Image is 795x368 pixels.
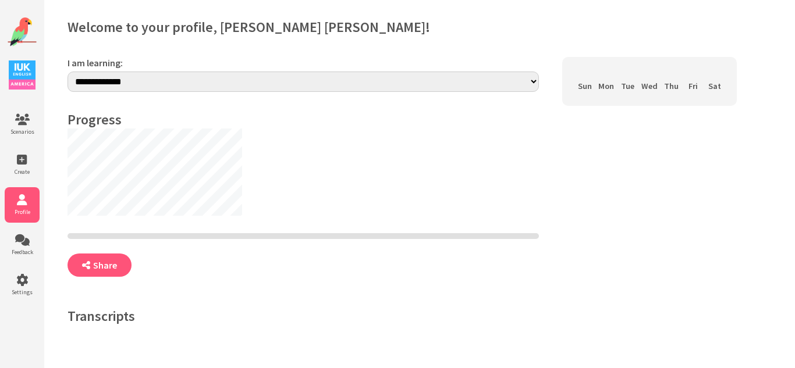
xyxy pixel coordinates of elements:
[595,78,617,94] th: Mon
[5,208,40,216] span: Profile
[574,78,595,94] th: Sun
[68,307,539,325] h4: Transcripts
[9,60,36,90] img: IUK Logo
[5,288,40,296] span: Settings
[68,253,132,277] button: Share
[704,78,725,94] th: Sat
[5,248,40,256] span: Feedback
[8,17,37,47] img: Website Logo
[5,128,40,135] span: Scenarios
[682,78,704,94] th: Fri
[68,110,539,128] h4: Progress
[638,78,661,94] th: Wed
[68,18,771,36] h2: Welcome to your profile, [PERSON_NAME] [PERSON_NAME]!
[68,57,539,69] label: I am learning:
[5,168,40,176] span: Create
[661,78,682,94] th: Thu
[617,78,638,94] th: Tue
